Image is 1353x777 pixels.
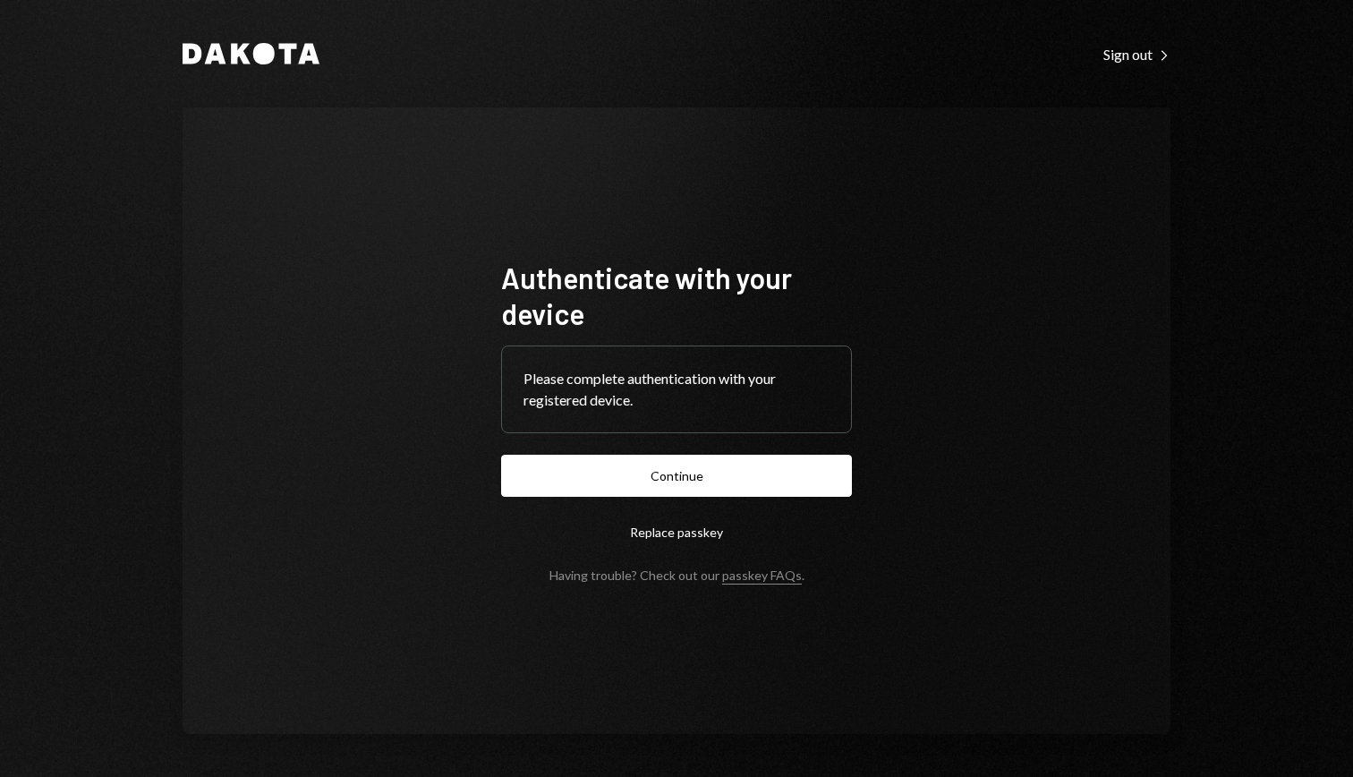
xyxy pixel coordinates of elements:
[1103,44,1170,64] a: Sign out
[1103,46,1170,64] div: Sign out
[501,455,852,497] button: Continue
[549,568,804,583] div: Having trouble? Check out our .
[722,568,802,585] a: passkey FAQs
[523,368,830,411] div: Please complete authentication with your registered device.
[501,260,852,331] h1: Authenticate with your device
[501,511,852,553] button: Replace passkey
